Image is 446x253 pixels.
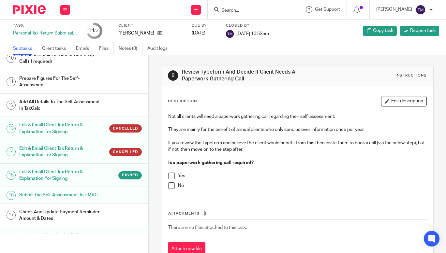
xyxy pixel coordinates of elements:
span: Cancelled [113,126,138,131]
a: Reopen task [400,26,439,36]
p: Yes [178,173,426,179]
span: Attachments [168,212,200,215]
div: 16 [7,191,16,200]
a: Subtasks [13,42,37,55]
a: Copy task [363,26,397,36]
h1: Request Self-Assessment Catch-Up Call (If required) [19,50,101,67]
h1: Invoice the client for the Self Assessment [19,231,101,247]
div: 14 [88,27,100,35]
span: Cancelled [113,149,138,155]
img: svg%3E [226,30,234,38]
label: Client [118,23,184,28]
h1: Edit & Email Client Tax Return & Explanation For Signing [19,167,101,184]
button: Edit description [381,96,427,106]
div: Personal Tax Return Submission - Monthly Ltd Co Directors (fee to be charged) [13,30,78,36]
p: [PERSON_NAME] [376,6,412,13]
p: [PERSON_NAME] [118,30,154,36]
small: /21 [94,29,100,33]
h1: Submit the Self-Assessment To HMRC [19,190,101,200]
h1: Edit & Email Client Tax Return & Explanation For Signing [19,120,101,137]
span: [DATE] 10:53pm [236,31,269,36]
div: 14 [7,147,16,156]
a: Files [99,42,114,55]
p: If you review the Typeform and believe the client would benefit from this then invite them to boo... [168,140,426,153]
h1: Add All Details To The Self-Assessment In TaxCalc [19,97,101,114]
h1: Check And Update Payment Reminder Amount & Dates [19,207,101,224]
div: 15 [7,171,16,180]
div: 13 [7,124,16,133]
input: Search [221,8,279,14]
div: 12 [7,101,16,110]
strong: Is a paperwork gathering call required? [168,161,254,165]
label: Due by [192,23,218,28]
p: They are mainly for the benefit of annual clients who only send us over information once per year. [168,126,426,133]
div: 11 [7,77,16,86]
p: Not all clients will need a paperwork gathering call regarding their self-assessment. [168,113,426,120]
label: Task [13,23,78,28]
img: Pixie [13,5,46,14]
div: Instructions [395,73,427,78]
div: 17 [7,211,16,220]
div: 9 [168,70,178,81]
span: Reopen task [410,27,436,34]
div: 10 [7,54,16,63]
a: Emails [76,42,94,55]
a: Notes (0) [119,42,142,55]
h1: Prepare Figures For The Self-Assessment [19,74,101,90]
span: Signed [122,172,138,178]
div: [DATE] [192,30,218,36]
a: Audit logs [147,42,172,55]
h1: Edit & Email Client Tax Return & Explanation For Signing [19,144,101,160]
h1: Review Typeform And Decide If Client Needs A Paperwork Gathering Call [182,69,311,83]
p: No [178,182,426,189]
img: svg%3E [415,5,426,15]
p: Description [168,99,197,104]
span: Copy task [373,27,393,34]
span: There are no files attached to this task. [168,225,247,230]
label: Closed by [226,23,269,28]
a: Client tasks [42,42,71,55]
span: Get Support [315,7,340,12]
